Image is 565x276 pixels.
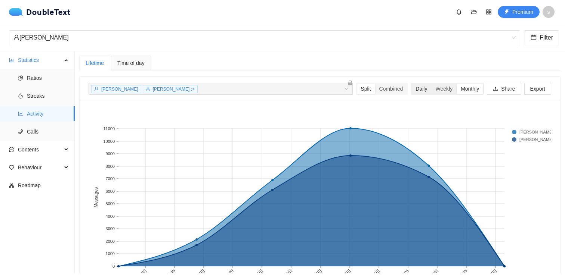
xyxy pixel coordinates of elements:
[487,83,521,95] button: uploadShare
[27,70,69,85] span: Ratios
[468,6,480,18] button: folder-open
[103,126,115,131] text: 11000
[117,60,145,66] span: Time of day
[547,6,550,18] span: s
[106,214,115,219] text: 4000
[493,86,498,92] span: upload
[531,34,537,41] span: calendar
[112,264,115,269] text: 0
[18,53,62,68] span: Statistics
[348,80,353,85] span: lock
[540,33,553,42] span: Filter
[13,31,516,45] span: Derrick
[524,83,551,95] button: Export
[9,147,14,152] span: message
[9,8,71,16] div: DoubleText
[18,160,62,175] span: Behaviour
[106,251,115,256] text: 1000
[94,87,99,91] span: user
[106,189,115,194] text: 6000
[106,151,115,156] text: 9000
[106,164,115,169] text: 8000
[411,84,431,94] div: Daily
[93,187,99,208] text: Messages
[106,176,115,181] text: 7000
[18,142,62,157] span: Contents
[106,201,115,206] text: 5000
[9,57,14,63] span: bar-chart
[512,8,533,16] span: Premium
[431,84,457,94] div: Weekly
[9,165,14,170] span: heart
[18,111,23,116] span: line-chart
[501,85,515,93] span: Share
[468,9,479,15] span: folder-open
[18,75,23,81] span: pie-chart
[483,6,495,18] button: appstore
[375,84,407,94] div: Combined
[530,85,545,93] span: Export
[27,88,69,103] span: Streaks
[146,87,150,91] span: user
[356,84,375,94] div: Split
[103,139,115,144] text: 10000
[86,59,104,67] div: Lifetime
[453,6,465,18] button: bell
[153,87,195,92] span: [PERSON_NAME] :>
[13,34,19,40] span: user
[101,87,138,92] span: [PERSON_NAME]
[27,124,69,139] span: Calls
[9,183,14,188] span: apartment
[498,6,540,18] button: thunderboltPremium
[18,129,23,134] span: phone
[18,178,69,193] span: Roadmap
[27,106,69,121] span: Activity
[483,9,494,15] span: appstore
[504,9,509,15] span: thunderbolt
[9,8,71,16] a: logoDoubleText
[457,84,483,94] div: Monthly
[453,9,464,15] span: bell
[18,93,23,98] span: fire
[106,226,115,231] text: 3000
[9,8,26,16] img: logo
[525,30,559,45] button: calendarFilter
[13,31,509,45] div: [PERSON_NAME]
[106,239,115,244] text: 2000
